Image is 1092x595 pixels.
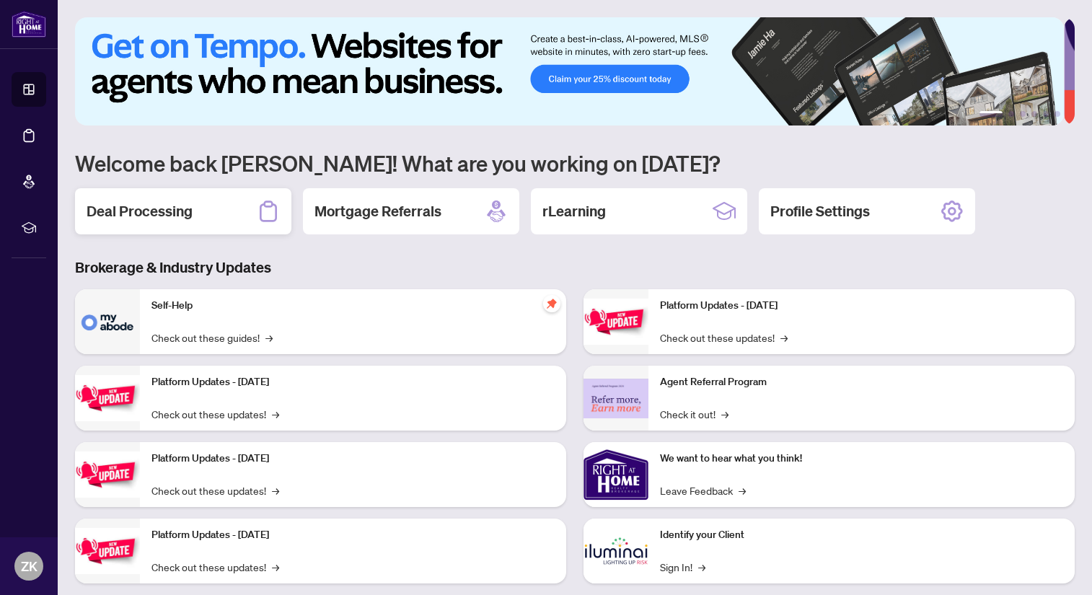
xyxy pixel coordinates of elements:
[739,482,746,498] span: →
[660,451,1063,467] p: We want to hear what you think!
[660,374,1063,390] p: Agent Referral Program
[151,374,555,390] p: Platform Updates - [DATE]
[151,330,273,345] a: Check out these guides!→
[1054,111,1060,117] button: 6
[1034,545,1078,588] button: Open asap
[543,295,560,312] span: pushpin
[272,482,279,498] span: →
[272,559,279,575] span: →
[1031,111,1037,117] button: 4
[75,17,1064,125] img: Slide 0
[660,482,746,498] a: Leave Feedback→
[660,330,788,345] a: Check out these updates!→
[75,451,140,497] img: Platform Updates - July 21, 2025
[151,406,279,422] a: Check out these updates!→
[21,556,38,576] span: ZK
[151,527,555,543] p: Platform Updates - [DATE]
[1008,111,1014,117] button: 2
[660,298,1063,314] p: Platform Updates - [DATE]
[1020,111,1026,117] button: 3
[314,201,441,221] h2: Mortgage Referrals
[1043,111,1049,117] button: 5
[584,299,648,344] img: Platform Updates - June 23, 2025
[542,201,606,221] h2: rLearning
[780,330,788,345] span: →
[721,406,728,422] span: →
[151,482,279,498] a: Check out these updates!→
[151,451,555,467] p: Platform Updates - [DATE]
[660,527,1063,543] p: Identify your Client
[660,559,705,575] a: Sign In!→
[75,375,140,420] img: Platform Updates - September 16, 2025
[87,201,193,221] h2: Deal Processing
[75,528,140,573] img: Platform Updates - July 8, 2025
[151,298,555,314] p: Self-Help
[12,11,46,38] img: logo
[584,519,648,583] img: Identify your Client
[584,379,648,418] img: Agent Referral Program
[75,149,1075,177] h1: Welcome back [PERSON_NAME]! What are you working on [DATE]?
[75,289,140,354] img: Self-Help
[698,559,705,575] span: →
[265,330,273,345] span: →
[584,442,648,507] img: We want to hear what you think!
[770,201,870,221] h2: Profile Settings
[75,257,1075,278] h3: Brokerage & Industry Updates
[272,406,279,422] span: →
[979,111,1003,117] button: 1
[151,559,279,575] a: Check out these updates!→
[660,406,728,422] a: Check it out!→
